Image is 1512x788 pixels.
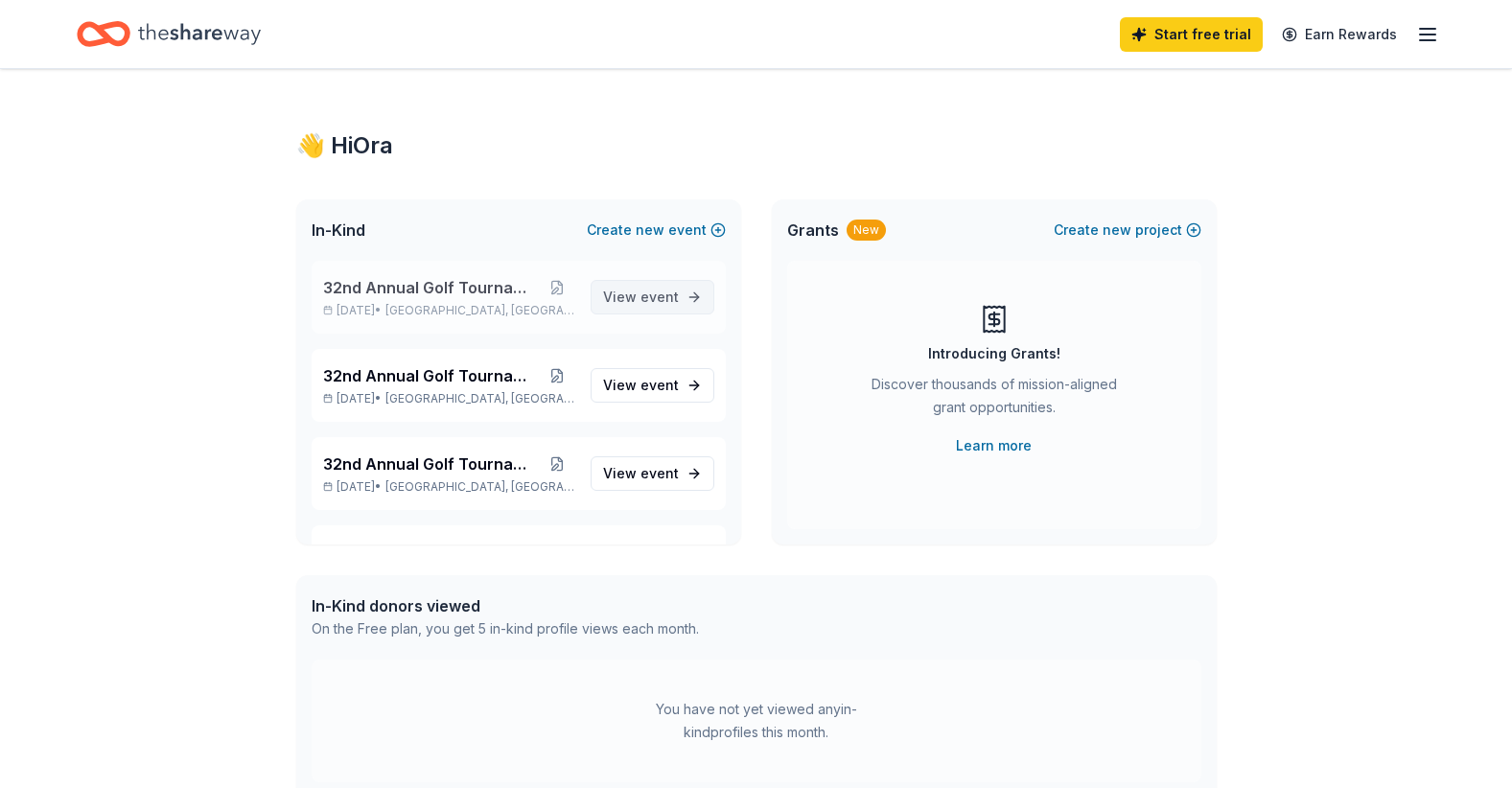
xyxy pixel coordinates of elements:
[385,479,574,495] span: [GEOGRAPHIC_DATA], [GEOGRAPHIC_DATA]
[603,374,679,397] span: View
[1120,17,1263,52] a: Start free trial
[591,280,714,314] a: View event
[323,364,539,387] span: 32nd Annual Golf Tournament
[323,391,575,406] p: [DATE] •
[847,220,886,241] div: New
[385,303,574,318] span: [GEOGRAPHIC_DATA], [GEOGRAPHIC_DATA]
[928,342,1060,365] div: Introducing Grants!
[312,219,365,242] span: In-Kind
[591,456,714,491] a: View event
[640,289,679,305] span: event
[323,541,539,564] span: 32nd Annual Golf Tournament
[312,594,699,617] div: In-Kind donors viewed
[636,219,664,242] span: new
[323,479,575,495] p: [DATE] •
[323,303,575,318] p: [DATE] •
[640,465,679,481] span: event
[296,130,1217,161] div: 👋 Hi Ora
[385,391,574,406] span: [GEOGRAPHIC_DATA], [GEOGRAPHIC_DATA]
[323,276,539,299] span: 32nd Annual Golf Tournament
[864,373,1125,427] div: Discover thousands of mission-aligned grant opportunities.
[591,368,714,403] a: View event
[640,377,679,393] span: event
[587,219,726,242] button: Createnewevent
[787,219,839,242] span: Grants
[1103,219,1131,242] span: new
[603,286,679,309] span: View
[1270,17,1408,52] a: Earn Rewards
[323,452,539,475] span: 32nd Annual Golf Tournament
[1054,219,1201,242] button: Createnewproject
[603,462,679,485] span: View
[637,698,876,744] div: You have not yet viewed any in-kind profiles this month.
[77,12,261,57] a: Home
[312,617,699,640] div: On the Free plan, you get 5 in-kind profile views each month.
[956,434,1032,457] a: Learn more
